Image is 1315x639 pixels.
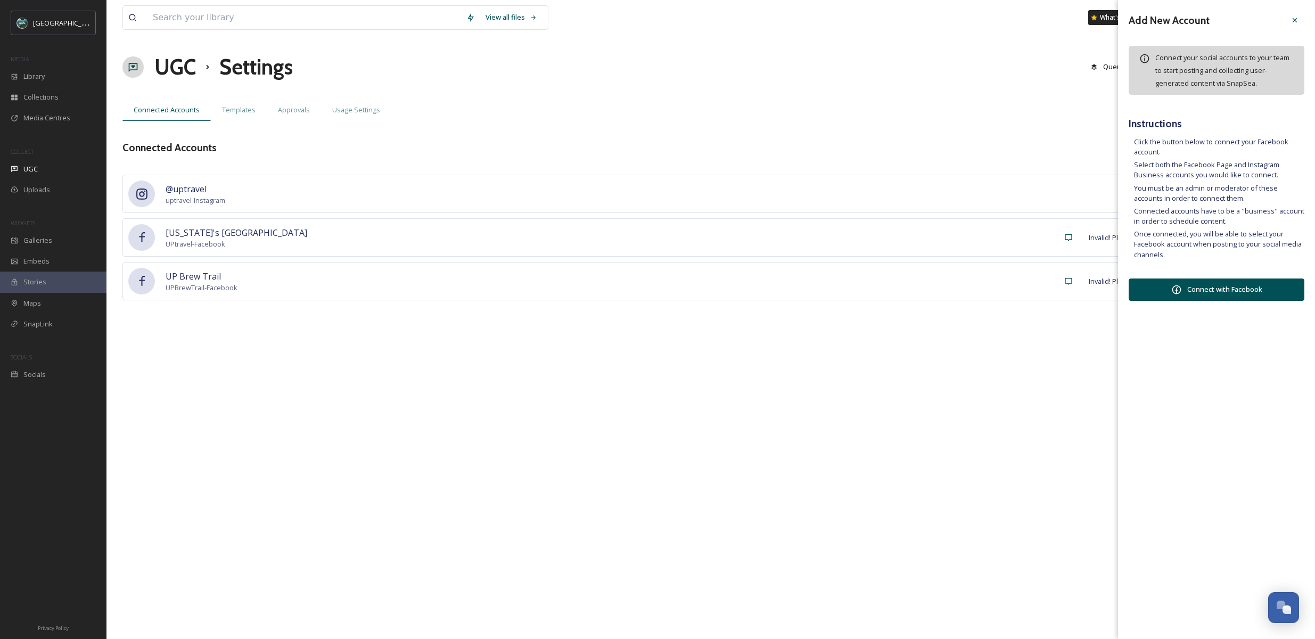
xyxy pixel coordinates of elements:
span: Socials [23,370,46,380]
span: Invalid! Please click on + Add Account to Reconnect [1089,233,1250,243]
span: Approvals [278,105,310,115]
span: uptravel - Instagram [166,195,225,206]
input: Search your library [147,6,461,29]
span: Usage Settings [332,105,380,115]
a: Privacy Policy [38,621,69,634]
a: UGC [154,51,196,83]
li: You must be an admin or moderator of these accounts in order to connect them. [1134,183,1304,203]
span: Stories [23,277,46,287]
li: Select both the Facebook Page and Instagram Business accounts you would like to connect. [1134,160,1304,180]
button: Queued [1086,56,1135,77]
span: Connect your social accounts to your team to start posting and collecting user-generated content ... [1155,53,1289,88]
span: Privacy Policy [38,625,69,632]
span: SOCIALS [11,353,32,361]
h5: Instructions [1129,116,1304,132]
span: COLLECT [11,148,34,155]
li: Connected accounts have to be a "business" account in order to schedule content. [1134,206,1304,226]
h1: Settings [219,51,293,83]
span: Media Centres [23,113,70,123]
span: Invalid! Please click on + Add Account to Reconnect [1089,276,1250,286]
span: Connected Accounts [134,105,200,115]
span: [US_STATE]'s [GEOGRAPHIC_DATA] [166,226,307,239]
button: Open Chat [1268,592,1299,623]
li: Once connected, you will be able to select your Facebook account when posting to your social medi... [1134,229,1304,260]
span: UPtravel - Facebook [166,239,307,249]
span: MEDIA [11,55,29,63]
span: Maps [23,298,41,308]
li: Click the button below to connect your Facebook account. [1134,137,1304,157]
h3: Connected Accounts [122,140,217,155]
h3: Add New Account [1129,13,1210,28]
span: UP Brew Trail [166,270,237,283]
span: Library [23,71,45,81]
span: Collections [23,92,59,102]
button: Connect with Facebook [1129,278,1304,301]
span: @uptravel [166,183,225,195]
span: Uploads [23,185,50,195]
span: SnapLink [23,319,53,329]
a: View all files [480,7,543,28]
a: Queued [1086,56,1140,77]
span: WIDGETS [11,219,35,227]
a: What's New [1088,10,1141,25]
img: uplogo-summer%20bg.jpg [17,18,28,28]
span: Embeds [23,256,50,266]
span: UPBrewTrail - Facebook [166,283,237,293]
span: Galleries [23,235,52,245]
span: [GEOGRAPHIC_DATA][US_STATE] [33,18,137,28]
span: UGC [23,164,38,174]
span: Templates [222,105,256,115]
